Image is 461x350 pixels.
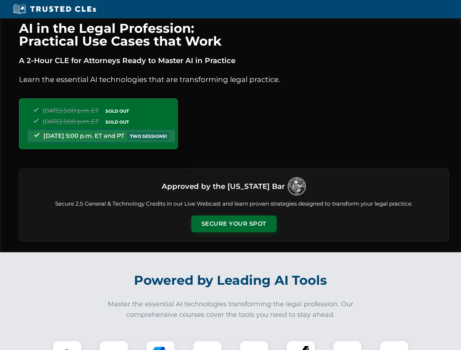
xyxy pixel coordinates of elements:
span: SOLD OUT [103,107,131,115]
p: Master the essential AI technologies transforming the legal profession. Our comprehensive courses... [103,299,358,320]
p: Learn the essential AI technologies that are transforming legal practice. [19,74,449,85]
span: SOLD OUT [103,118,131,126]
p: Secure 2.5 General & Technology Credits in our Live Webcast and learn proven strategies designed ... [28,200,440,208]
h3: Approved by the [US_STATE] Bar [162,180,285,193]
span: [DATE] 5:00 p.m. ET [43,107,99,114]
img: Trusted CLEs [11,4,98,15]
img: Logo [288,177,306,195]
span: [DATE] 5:00 p.m. ET [43,118,99,125]
h2: Powered by Leading AI Tools [28,268,433,293]
h1: AI in the Legal Profession: Practical Use Cases that Work [19,22,449,47]
button: Secure Your Spot [191,215,277,232]
p: A 2-Hour CLE for Attorneys Ready to Master AI in Practice [19,55,449,66]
